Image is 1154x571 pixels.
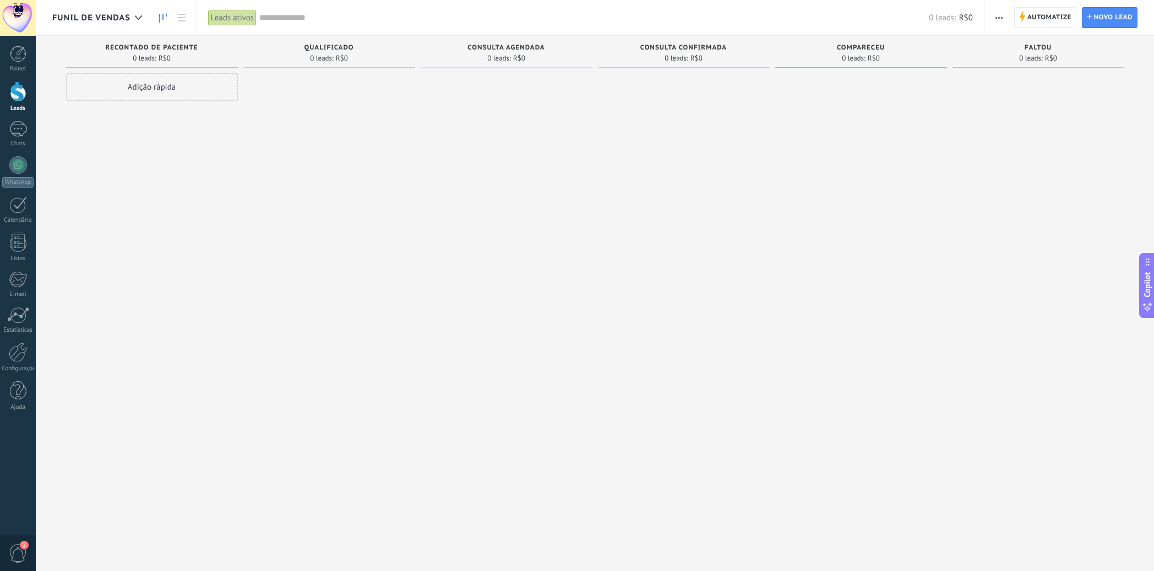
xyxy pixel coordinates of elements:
div: WhatsApp [2,177,34,188]
span: R$0 [513,55,525,62]
span: R$0 [868,55,880,62]
div: Consulta confirmada [603,44,764,53]
span: 0 leads: [929,13,956,23]
span: R$0 [690,55,703,62]
span: 0 leads: [310,55,334,62]
div: Configurações [2,365,34,372]
span: 1 [20,541,29,550]
span: 0 leads: [1019,55,1043,62]
div: Compareceu [781,44,941,53]
span: 0 leads: [487,55,511,62]
a: Novo lead [1082,7,1137,28]
span: R$0 [1045,55,1057,62]
button: Mais [991,7,1007,28]
span: Automatize [1027,8,1071,28]
span: Qualificado [304,44,353,52]
div: Calendário [2,217,34,224]
div: Chats [2,140,34,147]
span: R$0 [959,13,973,23]
div: consulta agendada [426,44,587,53]
span: Copilot [1142,272,1153,298]
div: Adição rápida [66,73,238,101]
span: R$0 [336,55,348,62]
div: Ajuda [2,404,34,411]
a: Leads [154,7,172,29]
div: Leads ativos [208,10,257,26]
span: faltou [1025,44,1052,52]
span: Consulta confirmada [640,44,727,52]
span: Novo lead [1094,8,1133,28]
div: Leads [2,105,34,112]
div: recontado de paciente [72,44,232,53]
div: Qualificado [249,44,410,53]
a: Lista [172,7,191,29]
span: R$0 [159,55,171,62]
div: Listas [2,255,34,262]
span: Compareceu [837,44,885,52]
div: faltou [958,44,1119,53]
span: 0 leads: [842,55,865,62]
span: 0 leads: [665,55,688,62]
div: Estatísticas [2,327,34,334]
div: E-mail [2,291,34,298]
span: consulta agendada [467,44,545,52]
span: Funil de vendas [52,13,130,23]
span: 0 leads: [133,55,156,62]
span: recontado de paciente [105,44,198,52]
a: Automatize [1014,7,1076,28]
div: Painel [2,65,34,73]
